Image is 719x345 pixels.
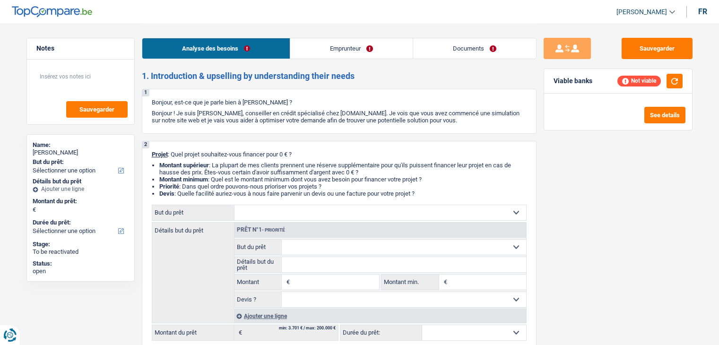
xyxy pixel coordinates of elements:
div: Ajouter une ligne [234,309,526,323]
strong: Montant supérieur [159,162,209,169]
div: Détails but du prêt [33,178,129,185]
li: : La plupart de mes clients prennent une réserve supplémentaire pour qu'ils puissent financer leu... [159,162,527,176]
div: To be reactivated [33,248,129,256]
div: open [33,267,129,275]
div: Name: [33,141,129,149]
span: Sauvegarder [79,106,114,112]
p: Bonjour ! Je suis [PERSON_NAME], conseiller en crédit spécialisé chez [DOMAIN_NAME]. Je vois que ... [152,110,527,124]
li: : Quelle facilité auriez-vous à nous faire parvenir un devis ou une facture pour votre projet ? [159,190,527,197]
label: But du prêt [152,205,234,220]
label: But du prêt [234,240,282,255]
h2: 1. Introduction & upselling by understanding their needs [142,71,537,81]
a: Emprunteur [290,38,413,59]
span: € [33,206,36,214]
label: Durée du prêt: [340,325,422,340]
span: € [234,325,244,340]
span: Projet [152,151,168,158]
div: Prêt n°1 [234,227,287,233]
h5: Notes [36,44,125,52]
strong: Montant minimum [159,176,208,183]
div: 1 [142,89,149,96]
label: Montant du prêt [152,325,234,340]
a: Documents [413,38,536,59]
span: € [282,275,292,290]
label: Détails but du prêt [234,257,282,272]
div: [PERSON_NAME] [33,149,129,156]
button: See details [644,107,685,123]
span: € [439,275,450,290]
label: Montant [234,275,282,290]
p: : Quel projet souhaitez-vous financer pour 0 € ? [152,151,527,158]
li: : Quel est le montant minimum dont vous avez besoin pour financer votre projet ? [159,176,527,183]
label: Montant min. [381,275,439,290]
img: TopCompare Logo [12,6,92,17]
label: Détails but du prêt [152,223,234,233]
p: Bonjour, est-ce que je parle bien à [PERSON_NAME] ? [152,99,527,106]
li: : Dans quel ordre pouvons-nous prioriser vos projets ? [159,183,527,190]
label: Durée du prêt: [33,219,127,226]
span: - Priorité [262,227,285,233]
strong: Priorité [159,183,179,190]
div: min: 3.701 € / max: 200.000 € [279,326,336,330]
label: But du prêt: [33,158,127,166]
div: Not viable [617,76,661,86]
a: [PERSON_NAME] [609,4,675,20]
span: [PERSON_NAME] [616,8,667,16]
a: Analyse des besoins [142,38,290,59]
div: Stage: [33,241,129,248]
div: Viable banks [554,77,592,85]
label: Devis ? [234,292,282,307]
div: Ajouter une ligne [33,186,129,192]
div: 2 [142,141,149,148]
button: Sauvegarder [622,38,693,59]
div: fr [698,7,707,16]
div: Status: [33,260,129,267]
span: Devis [159,190,174,197]
button: Sauvegarder [66,101,128,118]
label: Montant du prêt: [33,198,127,205]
